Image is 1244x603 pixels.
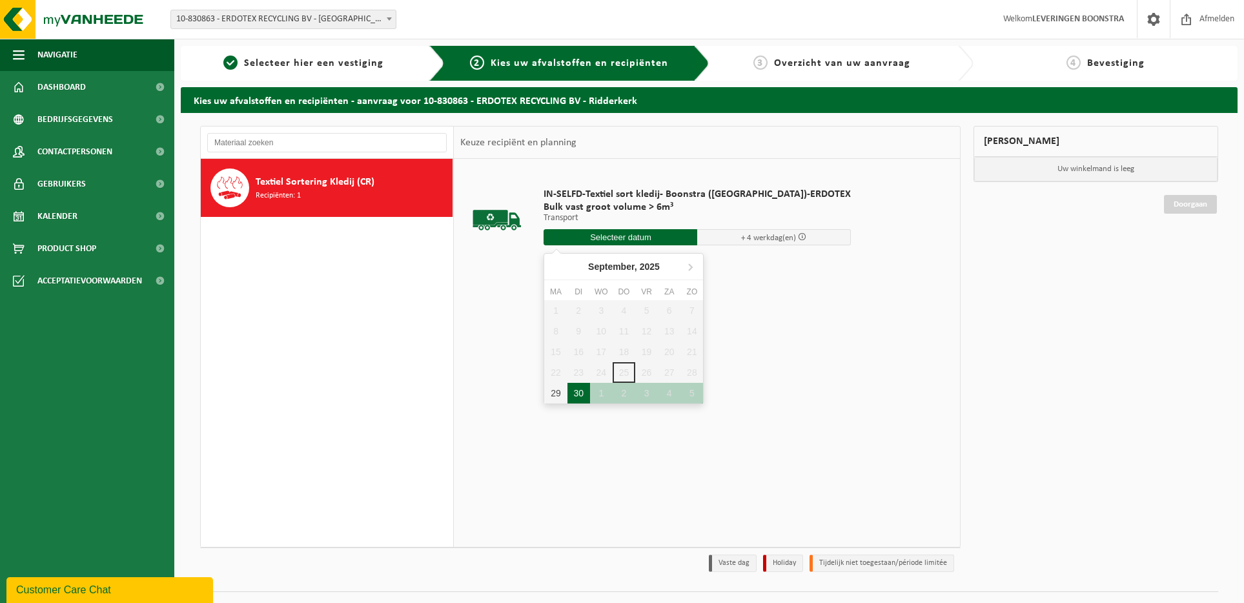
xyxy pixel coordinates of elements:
[544,229,697,245] input: Selecteer datum
[37,71,86,103] span: Dashboard
[590,383,613,404] div: 1
[256,190,301,202] span: Recipiënten: 1
[37,103,113,136] span: Bedrijfsgegevens
[170,10,396,29] span: 10-830863 - ERDOTEX RECYCLING BV - Ridderkerk
[974,157,1218,181] p: Uw winkelmand is leeg
[763,555,803,572] li: Holiday
[613,383,635,404] div: 2
[201,159,453,217] button: Textiel Sortering Kledij (CR) Recipiënten: 1
[1066,56,1081,70] span: 4
[37,232,96,265] span: Product Shop
[37,265,142,297] span: Acceptatievoorwaarden
[583,256,665,277] div: September,
[37,200,77,232] span: Kalender
[613,285,635,298] div: do
[37,168,86,200] span: Gebruikers
[635,285,658,298] div: vr
[753,56,768,70] span: 3
[680,285,703,298] div: zo
[256,174,374,190] span: Textiel Sortering Kledij (CR)
[1032,14,1124,24] strong: LEVERINGEN BOONSTRA
[544,188,851,201] span: IN-SELFD-Textiel sort kledij- Boonstra ([GEOGRAPHIC_DATA])-ERDOTEX
[544,214,851,223] p: Transport
[491,58,668,68] span: Kies uw afvalstoffen en recipiënten
[810,555,954,572] li: Tijdelijk niet toegestaan/période limitée
[470,56,484,70] span: 2
[454,127,583,159] div: Keuze recipiënt en planning
[774,58,910,68] span: Overzicht van uw aanvraag
[1164,195,1217,214] a: Doorgaan
[567,285,590,298] div: di
[658,285,680,298] div: za
[544,383,567,404] div: 29
[544,201,851,214] span: Bulk vast groot volume > 6m³
[567,383,590,404] div: 30
[590,285,613,298] div: wo
[741,234,796,242] span: + 4 werkdag(en)
[640,262,660,271] i: 2025
[207,133,447,152] input: Materiaal zoeken
[223,56,238,70] span: 1
[974,126,1218,157] div: [PERSON_NAME]
[181,87,1238,112] h2: Kies uw afvalstoffen en recipiënten - aanvraag voor 10-830863 - ERDOTEX RECYCLING BV - Ridderkerk
[37,39,77,71] span: Navigatie
[544,285,567,298] div: ma
[187,56,419,71] a: 1Selecteer hier een vestiging
[6,575,216,603] iframe: chat widget
[635,383,658,404] div: 3
[1087,58,1145,68] span: Bevestiging
[37,136,112,168] span: Contactpersonen
[171,10,396,28] span: 10-830863 - ERDOTEX RECYCLING BV - Ridderkerk
[244,58,383,68] span: Selecteer hier een vestiging
[709,555,757,572] li: Vaste dag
